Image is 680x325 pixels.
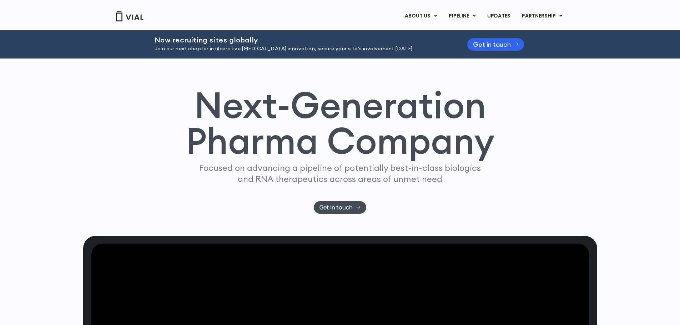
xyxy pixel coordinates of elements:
[467,38,524,51] a: Get in touch
[443,10,481,22] a: PIPELINEMenu Toggle
[155,36,449,44] h2: Now recruiting sites globally
[319,205,353,210] span: Get in touch
[399,10,443,22] a: ABOUT USMenu Toggle
[516,10,568,22] a: PARTNERSHIPMenu Toggle
[155,45,449,53] p: Join our next chapter in ulcerative [MEDICAL_DATA] innovation, secure your site’s involvement [DA...
[314,201,366,214] a: Get in touch
[196,162,484,184] p: Focused on advancing a pipeline of potentially best-in-class biologics and RNA therapeutics acros...
[482,10,516,22] a: UPDATES
[186,87,495,159] h1: Next-Generation Pharma Company
[115,11,144,21] img: Vial Logo
[473,42,511,47] span: Get in touch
